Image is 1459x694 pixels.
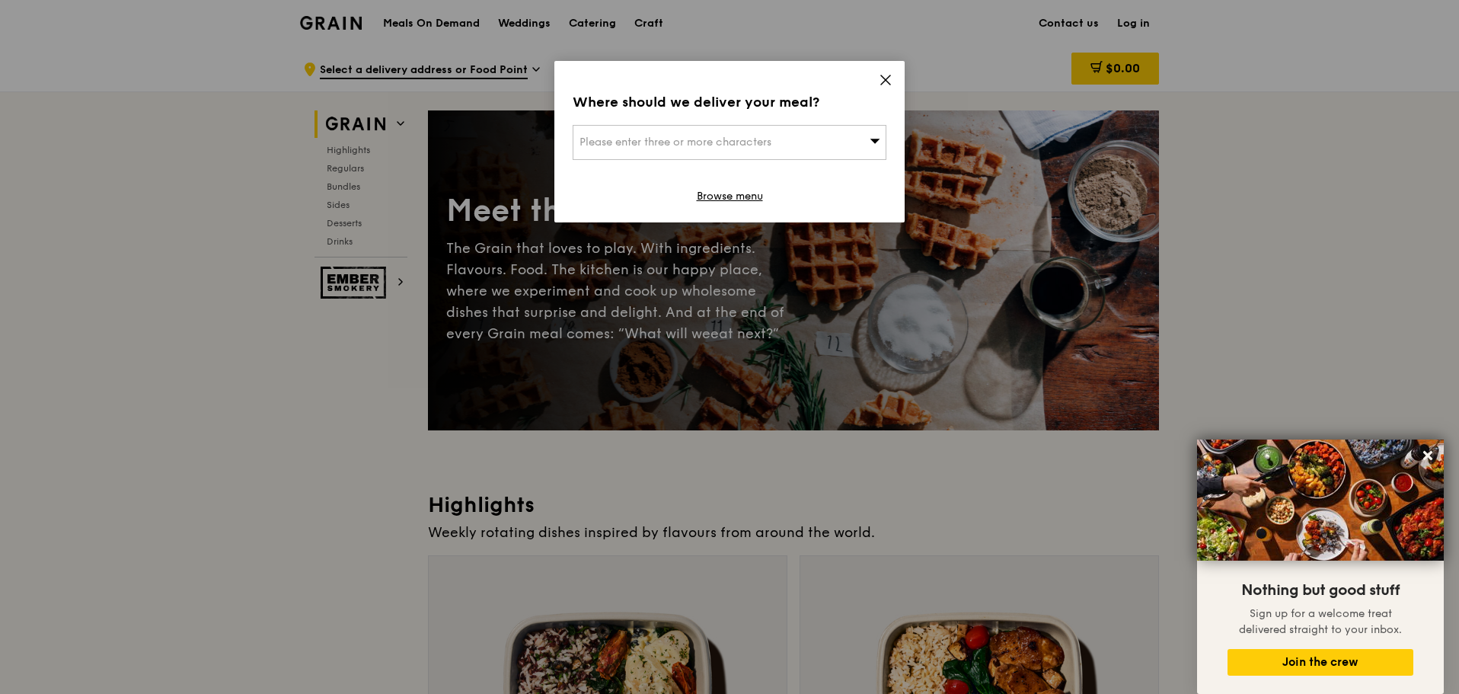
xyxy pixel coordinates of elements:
img: DSC07876-Edit02-Large.jpeg [1197,440,1444,561]
span: Please enter three or more characters [579,136,771,149]
div: Where should we deliver your meal? [573,91,886,113]
button: Close [1416,443,1440,468]
span: Nothing but good stuff [1241,581,1400,600]
a: Browse menu [697,189,763,204]
span: Sign up for a welcome treat delivered straight to your inbox. [1239,607,1402,636]
button: Join the crew [1228,649,1413,676]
